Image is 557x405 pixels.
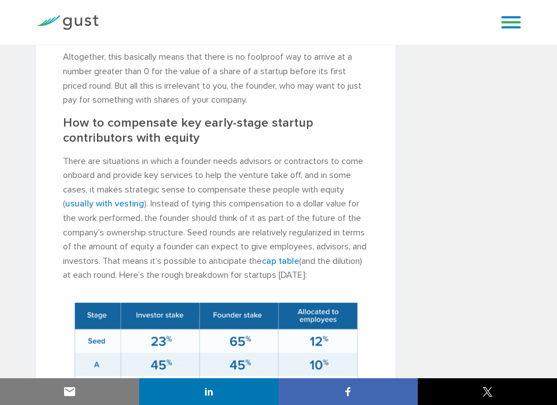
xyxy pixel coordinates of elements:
[63,115,369,146] h2: How to compensate key early-stage startup contributors with equity
[63,154,369,282] p: There are situations in which a founder needs advisors or contractors to come onboard and provide...
[63,385,76,398] img: email sharing button
[202,385,216,398] img: linkedin sharing button
[63,50,369,107] p: Altogether, this basically means that there is no foolproof way to arrive at a number greater tha...
[262,255,299,266] a: cap table
[36,15,99,30] img: Gust Logo
[65,198,144,209] a: usually with vesting
[481,385,494,398] img: twitter sharing button
[341,385,355,398] img: facebook sharing button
